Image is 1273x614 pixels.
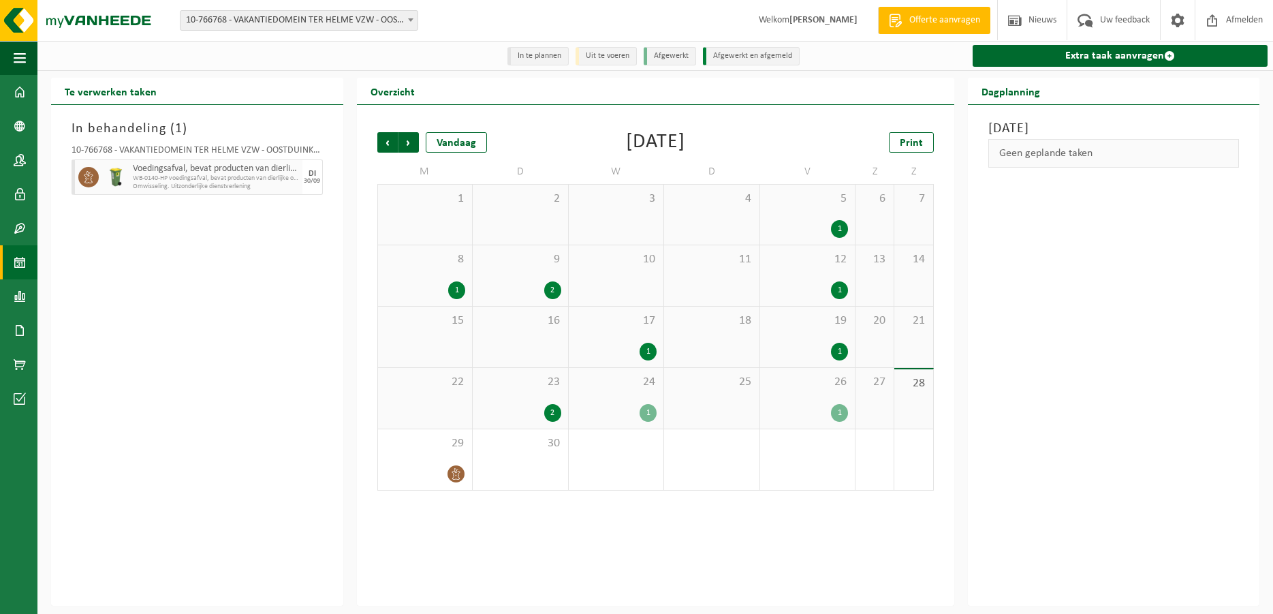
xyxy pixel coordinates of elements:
span: 10-766768 - VAKANTIEDOMEIN TER HELME VZW - OOSTDUINKERKE [180,11,418,30]
h3: [DATE] [988,119,1240,139]
li: Uit te voeren [576,47,637,65]
td: V [760,159,856,184]
span: 29 [385,436,466,451]
div: 1 [640,343,657,360]
span: 15 [385,313,466,328]
span: 28 [901,376,926,391]
li: In te plannen [507,47,569,65]
a: Extra taak aanvragen [973,45,1268,67]
span: 24 [576,375,657,390]
td: Z [894,159,933,184]
span: 12 [767,252,849,267]
div: 1 [448,281,465,299]
span: Volgende [398,132,419,153]
span: 27 [862,375,887,390]
div: 1 [831,220,848,238]
h2: Dagplanning [968,78,1054,104]
span: 16 [480,313,561,328]
span: 1 [385,191,466,206]
span: 20 [862,313,887,328]
img: WB-0140-HPE-GN-50 [106,167,126,187]
span: Vorige [377,132,398,153]
li: Afgewerkt [644,47,696,65]
span: 2 [480,191,561,206]
span: 13 [862,252,887,267]
span: 30 [480,436,561,451]
span: Print [900,138,923,149]
span: Offerte aanvragen [906,14,984,27]
span: 8 [385,252,466,267]
span: 1 [175,122,183,136]
span: 11 [671,252,753,267]
span: 5 [767,191,849,206]
span: 10-766768 - VAKANTIEDOMEIN TER HELME VZW - OOSTDUINKERKE [180,10,418,31]
span: 21 [901,313,926,328]
td: D [473,159,569,184]
span: 14 [901,252,926,267]
span: 22 [385,375,466,390]
td: W [569,159,665,184]
div: 30/09 [304,178,320,185]
h3: In behandeling ( ) [72,119,323,139]
h2: Te verwerken taken [51,78,170,104]
div: Vandaag [426,132,487,153]
div: 2 [544,404,561,422]
span: 26 [767,375,849,390]
span: 6 [862,191,887,206]
span: Omwisseling. Uitzonderlijke dienstverlening [133,183,299,191]
a: Print [889,132,934,153]
div: DI [309,170,316,178]
a: Offerte aanvragen [878,7,990,34]
div: Geen geplande taken [988,139,1240,168]
td: D [664,159,760,184]
div: 1 [831,404,848,422]
span: 9 [480,252,561,267]
div: [DATE] [626,132,685,153]
li: Afgewerkt en afgemeld [703,47,800,65]
div: 1 [831,281,848,299]
span: 18 [671,313,753,328]
span: 17 [576,313,657,328]
span: 3 [576,191,657,206]
td: M [377,159,473,184]
div: 2 [544,281,561,299]
span: 4 [671,191,753,206]
span: 25 [671,375,753,390]
div: 10-766768 - VAKANTIEDOMEIN TER HELME VZW - OOSTDUINKERKE [72,146,323,159]
span: 19 [767,313,849,328]
td: Z [855,159,894,184]
span: Voedingsafval, bevat producten van dierlijke oorsprong, onverpakt, categorie 3 [133,164,299,174]
span: WB-0140-HP voedingsafval, bevat producten van dierlijke oors [133,174,299,183]
div: 1 [831,343,848,360]
span: 7 [901,191,926,206]
strong: [PERSON_NAME] [789,15,858,25]
div: 1 [640,404,657,422]
h2: Overzicht [357,78,428,104]
span: 23 [480,375,561,390]
span: 10 [576,252,657,267]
